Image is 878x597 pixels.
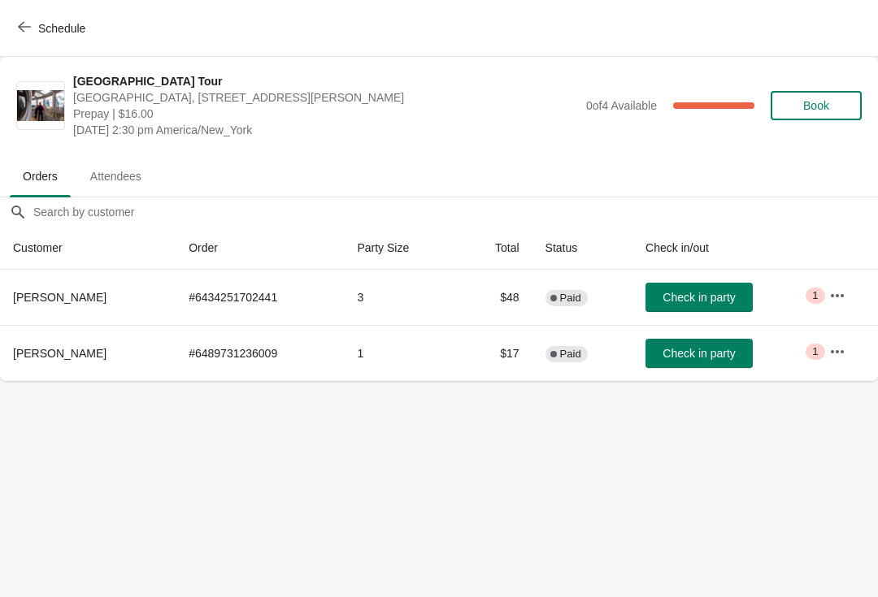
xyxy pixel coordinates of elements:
span: [PERSON_NAME] [13,291,106,304]
span: [PERSON_NAME] [13,347,106,360]
th: Order [176,227,344,270]
img: City Hall Tower Tour [17,90,64,122]
td: 3 [344,270,459,325]
span: Schedule [38,22,85,35]
td: # 6489731236009 [176,325,344,381]
td: # 6434251702441 [176,270,344,325]
span: 0 of 4 Available [586,99,657,112]
span: Book [803,99,829,112]
th: Total [459,227,532,270]
span: [GEOGRAPHIC_DATA] Tour [73,73,578,89]
button: Check in party [645,283,753,312]
input: Search by customer [33,197,878,227]
span: Check in party [663,347,735,360]
span: Attendees [77,162,154,191]
td: $48 [459,270,532,325]
span: [DATE] 2:30 pm America/New_York [73,122,578,138]
span: 1 [812,289,818,302]
span: Prepay | $16.00 [73,106,578,122]
span: Paid [560,292,581,305]
button: Book [771,91,862,120]
button: Check in party [645,339,753,368]
td: $17 [459,325,532,381]
th: Party Size [344,227,459,270]
th: Status [532,227,632,270]
button: Schedule [8,14,98,43]
span: Paid [560,348,581,361]
span: Check in party [663,291,735,304]
span: [GEOGRAPHIC_DATA], [STREET_ADDRESS][PERSON_NAME] [73,89,578,106]
th: Check in/out [632,227,816,270]
span: 1 [812,345,818,358]
span: Orders [10,162,71,191]
td: 1 [344,325,459,381]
